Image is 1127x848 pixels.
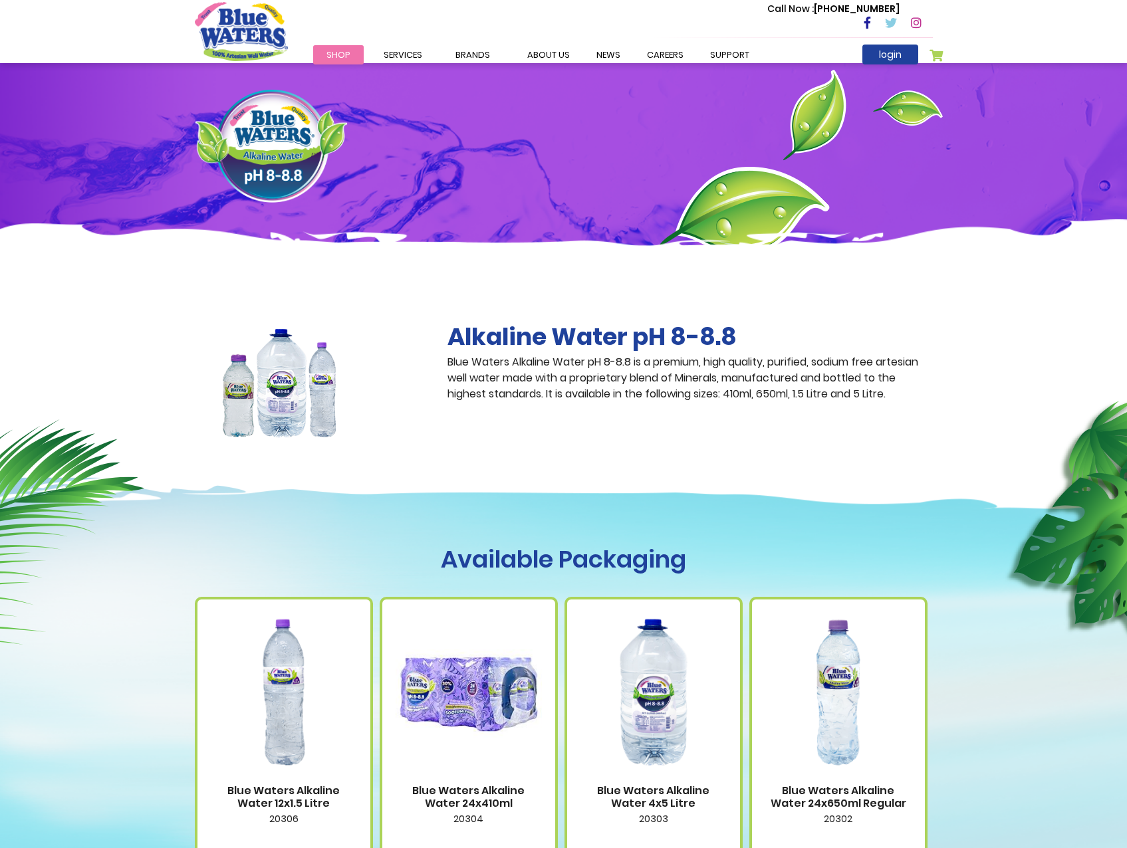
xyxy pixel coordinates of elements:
span: Brands [455,49,490,61]
a: Blue Waters Alkaline Water 24x410ml [396,784,542,809]
a: Blue Waters Alkaline Water 24x650ml Regular [765,784,912,809]
img: Blue Waters Alkaline Water 24x650ml Regular [765,601,912,784]
a: Blue Waters Alkaline Water 4x5 Litre [580,784,727,809]
p: 20302 [765,813,912,841]
p: 20306 [211,813,357,841]
span: Shop [326,49,350,61]
span: Call Now : [767,2,814,15]
a: careers [634,45,697,64]
p: 20303 [580,813,727,841]
a: support [697,45,763,64]
a: News [583,45,634,64]
img: Blue Waters Alkaline Water 24x410ml [396,601,542,784]
img: Blue Waters Alkaline Water 12x1.5 Litre [211,601,357,784]
img: Blue Waters Alkaline Water 4x5 Litre [580,601,727,784]
p: Blue Waters Alkaline Water pH 8-8.8 is a premium, high quality, purified, sodium free artesian we... [447,354,933,402]
span: Services [384,49,422,61]
a: store logo [195,2,288,60]
a: about us [514,45,583,64]
h1: Available Packaging [195,545,933,574]
p: 20304 [396,813,542,841]
a: Blue Waters Alkaline Water 12x1.5 Litre [211,784,357,809]
p: [PHONE_NUMBER] [767,2,900,16]
a: login [862,45,918,64]
h2: Alkaline Water pH 8-8.8 [447,322,933,351]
